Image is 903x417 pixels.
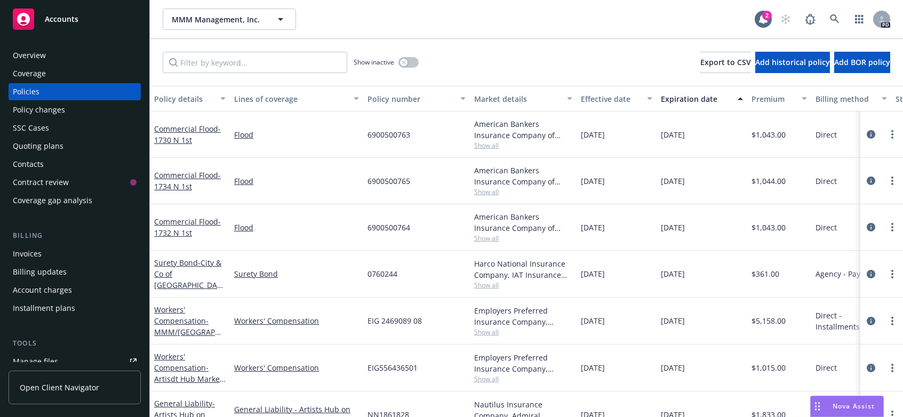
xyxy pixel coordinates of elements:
[9,282,141,299] a: Account charges
[800,9,821,30] a: Report a Bug
[474,93,561,105] div: Market details
[9,263,141,280] a: Billing updates
[762,11,772,20] div: 2
[172,14,264,25] span: MMM Management, Inc.
[581,268,605,279] span: [DATE]
[474,258,572,280] div: Harco National Insurance Company, IAT Insurance Group
[13,156,44,173] div: Contacts
[755,57,830,67] span: Add historical policy
[886,221,899,234] a: more
[363,86,470,111] button: Policy number
[13,282,72,299] div: Account charges
[474,352,572,374] div: Employers Preferred Insurance Company, Employers Insurance Group
[865,268,877,280] a: circleInformation
[811,86,891,111] button: Billing method
[810,396,884,417] button: Nova Assist
[816,129,837,140] span: Direct
[865,128,877,141] a: circleInformation
[154,304,222,348] a: Workers' Compensation
[752,268,779,279] span: $361.00
[234,268,359,279] a: Surety Bond
[9,338,141,349] div: Tools
[13,138,63,155] div: Quoting plans
[886,362,899,374] a: more
[775,9,796,30] a: Start snowing
[474,305,572,327] div: Employers Preferred Insurance Company, Employers Insurance Group
[581,222,605,233] span: [DATE]
[367,268,397,279] span: 0760244
[367,222,410,233] span: 6900500764
[9,138,141,155] a: Quoting plans
[154,363,226,395] span: - Artisdt Hub Market Entity
[13,263,67,280] div: Billing updates
[474,165,572,187] div: American Bankers Insurance Company of [US_STATE], Assurant
[13,174,69,191] div: Contract review
[9,300,141,317] a: Installment plans
[661,93,731,105] div: Expiration date
[474,374,572,383] span: Show all
[474,211,572,234] div: American Bankers Insurance Company of [US_STATE], Assurant
[163,9,296,30] button: MMM Management, Inc.
[230,86,363,111] button: Lines of coverage
[811,396,824,416] div: Drag to move
[20,382,99,393] span: Open Client Navigator
[886,174,899,187] a: more
[470,86,577,111] button: Market details
[367,93,454,105] div: Policy number
[354,58,394,67] span: Show inactive
[474,141,572,150] span: Show all
[13,353,58,370] div: Manage files
[154,351,222,395] a: Workers' Compensation
[154,93,214,105] div: Policy details
[154,216,221,238] a: Commercial Flood
[13,245,42,262] div: Invoices
[234,222,359,233] a: Flood
[13,47,46,64] div: Overview
[661,268,685,279] span: [DATE]
[700,57,751,67] span: Export to CSV
[45,15,78,23] span: Accounts
[816,93,875,105] div: Billing method
[474,187,572,196] span: Show all
[9,65,141,82] a: Coverage
[747,86,811,111] button: Premium
[13,119,49,137] div: SSC Cases
[150,86,230,111] button: Policy details
[657,86,747,111] button: Expiration date
[661,362,685,373] span: [DATE]
[886,128,899,141] a: more
[752,222,786,233] span: $1,043.00
[9,101,141,118] a: Policy changes
[755,52,830,73] button: Add historical policy
[661,315,685,326] span: [DATE]
[9,245,141,262] a: Invoices
[154,124,221,145] a: Commercial Flood
[752,362,786,373] span: $1,015.00
[581,315,605,326] span: [DATE]
[865,362,877,374] a: circleInformation
[661,222,685,233] span: [DATE]
[886,315,899,327] a: more
[367,129,410,140] span: 6900500763
[752,175,786,187] span: $1,044.00
[816,362,837,373] span: Direct
[816,222,837,233] span: Direct
[752,315,786,326] span: $5,158.00
[833,402,875,411] span: Nova Assist
[474,118,572,141] div: American Bankers Insurance Company of [US_STATE], Assurant
[367,175,410,187] span: 6900500765
[834,52,890,73] button: Add BOR policy
[581,93,641,105] div: Effective date
[234,362,359,373] a: Workers' Compensation
[234,315,359,326] a: Workers' Compensation
[9,156,141,173] a: Contacts
[865,174,877,187] a: circleInformation
[154,316,222,348] span: - MMM/[GEOGRAPHIC_DATA]
[816,175,837,187] span: Direct
[661,175,685,187] span: [DATE]
[824,9,845,30] a: Search
[234,93,347,105] div: Lines of coverage
[9,353,141,370] a: Manage files
[9,4,141,34] a: Accounts
[9,119,141,137] a: SSC Cases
